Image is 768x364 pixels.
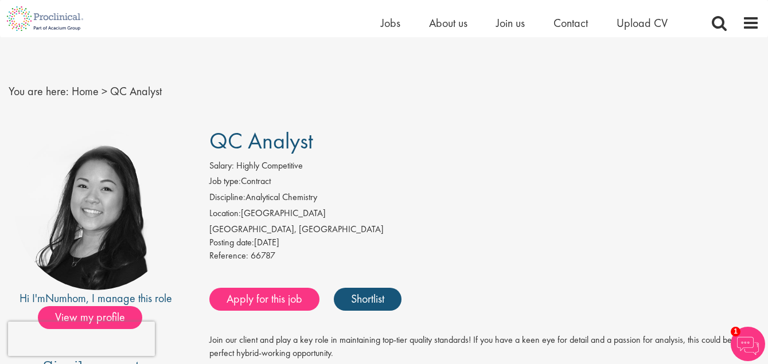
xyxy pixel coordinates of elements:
li: Analytical Chemistry [209,191,759,207]
div: Hi I'm , I manage this role [9,290,184,307]
span: Posting date: [209,236,254,248]
p: Join our client and play a key role in maintaining top-tier quality standards! If you have a keen... [209,334,759,360]
label: Discipline: [209,191,245,204]
span: 66787 [251,249,275,261]
span: 1 [731,327,740,336]
div: [DATE] [209,236,759,249]
label: Job type: [209,175,241,188]
label: Location: [209,207,241,220]
a: View my profile [38,308,154,323]
a: Join us [496,15,525,30]
span: QC Analyst [110,84,162,99]
a: Shortlist [334,288,401,311]
iframe: reCAPTCHA [8,322,155,356]
img: imeage of recruiter Numhom Sudsok [15,128,177,290]
div: [GEOGRAPHIC_DATA], [GEOGRAPHIC_DATA] [209,223,759,236]
a: About us [429,15,467,30]
a: Contact [553,15,588,30]
li: [GEOGRAPHIC_DATA] [209,207,759,223]
a: Upload CV [617,15,668,30]
img: Chatbot [731,327,765,361]
span: You are here: [9,84,69,99]
span: > [102,84,107,99]
span: Highly Competitive [236,159,303,171]
a: Jobs [381,15,400,30]
label: Reference: [209,249,248,263]
label: Salary: [209,159,234,173]
li: Contract [209,175,759,191]
span: QC Analyst [209,126,313,155]
a: Apply for this job [209,288,319,311]
span: View my profile [38,306,142,329]
a: Numhom [45,291,86,306]
a: breadcrumb link [72,84,99,99]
